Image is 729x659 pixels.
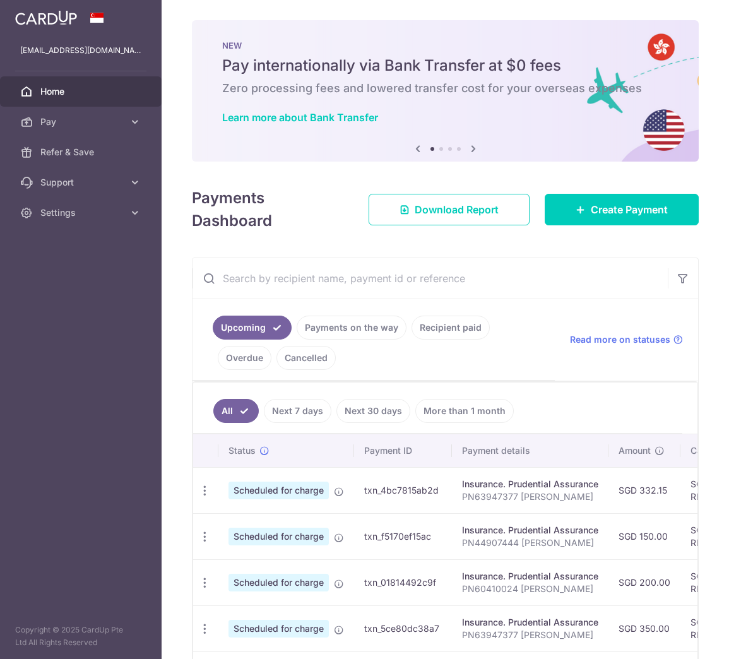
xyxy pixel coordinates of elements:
h4: Payments Dashboard [192,187,346,232]
h6: Zero processing fees and lowered transfer cost for your overseas expenses [222,81,668,96]
a: Create Payment [545,194,699,225]
p: PN63947377 [PERSON_NAME] [462,490,598,503]
span: Create Payment [591,202,668,217]
p: PN44907444 [PERSON_NAME] [462,537,598,549]
a: All [213,399,259,423]
td: txn_f5170ef15ac [354,513,452,559]
td: txn_5ce80dc38a7 [354,605,452,651]
p: [EMAIL_ADDRESS][DOMAIN_NAME] [20,44,141,57]
span: Scheduled for charge [228,620,329,638]
div: Insurance. Prudential Assurance [462,524,598,537]
span: Support [40,176,124,189]
div: Insurance. Prudential Assurance [462,570,598,583]
th: Payment ID [354,434,452,467]
span: Pay [40,116,124,128]
a: Overdue [218,346,271,370]
a: Learn more about Bank Transfer [222,111,378,124]
span: Read more on statuses [570,333,670,346]
h5: Pay internationally via Bank Transfer at $0 fees [222,56,668,76]
td: SGD 200.00 [608,559,680,605]
td: txn_01814492c9f [354,559,452,605]
a: Read more on statuses [570,333,683,346]
p: PN60410024 [PERSON_NAME] [462,583,598,595]
td: SGD 332.15 [608,467,680,513]
a: Next 7 days [264,399,331,423]
td: txn_4bc7815ab2d [354,467,452,513]
span: Scheduled for charge [228,482,329,499]
a: More than 1 month [415,399,514,423]
span: Download Report [415,202,499,217]
img: CardUp [15,10,77,25]
a: Upcoming [213,316,292,340]
iframe: Opens a widget where you can find more information [648,621,716,653]
span: Scheduled for charge [228,574,329,591]
div: Insurance. Prudential Assurance [462,478,598,490]
div: Insurance. Prudential Assurance [462,616,598,629]
span: Home [40,85,124,98]
p: PN63947377 [PERSON_NAME] [462,629,598,641]
input: Search by recipient name, payment id or reference [193,258,668,299]
a: Next 30 days [336,399,410,423]
a: Recipient paid [412,316,490,340]
img: Bank transfer banner [192,20,699,162]
span: Amount [619,444,651,457]
a: Cancelled [276,346,336,370]
a: Download Report [369,194,530,225]
td: SGD 350.00 [608,605,680,651]
span: Status [228,444,256,457]
a: Payments on the way [297,316,406,340]
p: NEW [222,40,668,50]
span: Settings [40,206,124,219]
span: Scheduled for charge [228,528,329,545]
td: SGD 150.00 [608,513,680,559]
th: Payment details [452,434,608,467]
span: Refer & Save [40,146,124,158]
